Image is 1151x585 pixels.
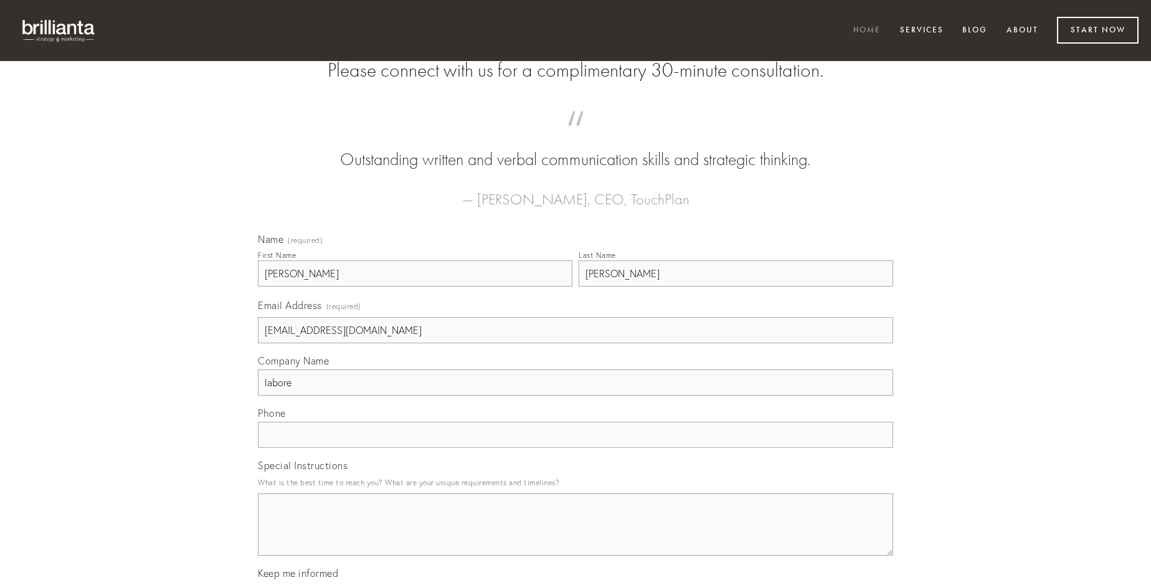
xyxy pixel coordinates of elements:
[278,172,873,212] figcaption: — [PERSON_NAME], CEO, TouchPlan
[579,250,616,260] div: Last Name
[954,21,995,41] a: Blog
[258,354,329,367] span: Company Name
[278,123,873,148] span: “
[278,123,873,172] blockquote: Outstanding written and verbal communication skills and strategic thinking.
[892,21,952,41] a: Services
[326,298,361,315] span: (required)
[258,299,322,312] span: Email Address
[258,567,338,579] span: Keep me informed
[258,250,296,260] div: First Name
[1057,17,1139,44] a: Start Now
[258,459,348,472] span: Special Instructions
[258,59,893,82] h2: Please connect with us for a complimentary 30-minute consultation.
[845,21,889,41] a: Home
[258,407,286,419] span: Phone
[288,237,323,244] span: (required)
[998,21,1046,41] a: About
[12,12,106,49] img: brillianta - research, strategy, marketing
[258,474,893,491] p: What is the best time to reach you? What are your unique requirements and timelines?
[258,233,283,245] span: Name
